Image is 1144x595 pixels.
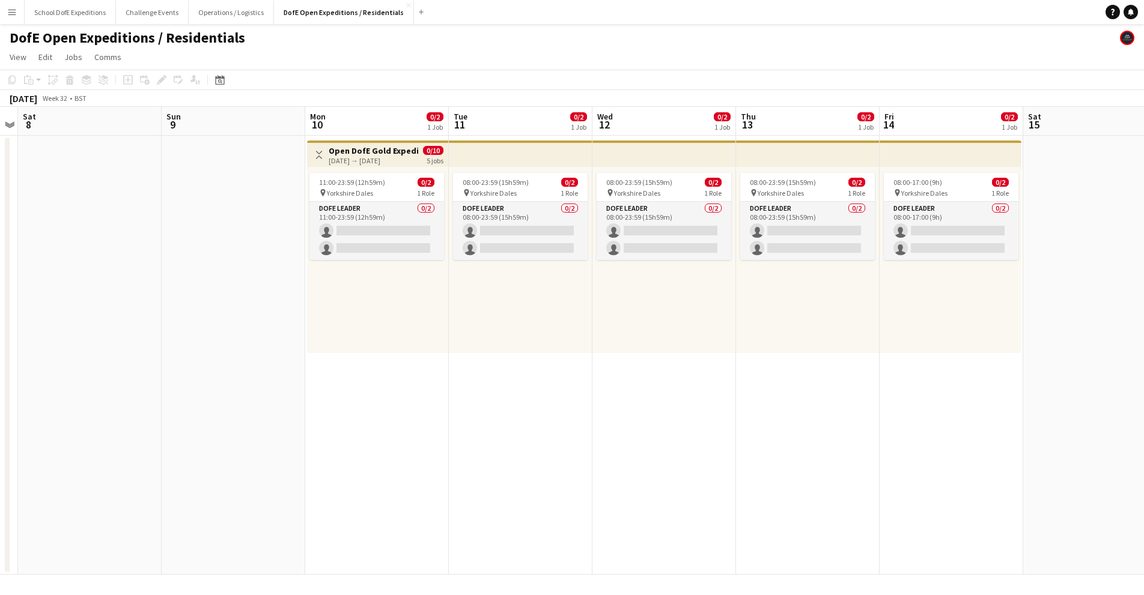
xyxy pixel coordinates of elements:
[40,94,70,103] span: Week 32
[705,178,722,187] span: 0/2
[1001,112,1018,121] span: 0/2
[310,111,326,122] span: Mon
[308,118,326,131] span: 10
[1120,31,1134,45] app-user-avatar: The Adventure Element
[704,189,722,198] span: 1 Role
[319,178,385,187] span: 11:00-23:59 (12h59m)
[884,111,894,122] span: Fri
[848,189,865,198] span: 1 Role
[309,173,444,260] app-job-card: 11:00-23:59 (12h59m)0/2 Yorkshire Dales1 RoleDofE Leader0/211:00-23:59 (12h59m)
[274,1,414,24] button: DofE Open Expeditions / Residentials
[883,118,894,131] span: 14
[34,49,57,65] a: Edit
[453,173,588,260] app-job-card: 08:00-23:59 (15h59m)0/2 Yorkshire Dales1 RoleDofE Leader0/208:00-23:59 (15h59m)
[116,1,189,24] button: Challenge Events
[750,178,816,187] span: 08:00-23:59 (15h59m)
[166,111,181,122] span: Sun
[570,112,587,121] span: 0/2
[992,178,1009,187] span: 0/2
[427,155,443,165] div: 5 jobs
[893,178,942,187] span: 08:00-17:00 (9h)
[309,202,444,260] app-card-role: DofE Leader0/211:00-23:59 (12h59m)
[606,178,672,187] span: 08:00-23:59 (15h59m)
[571,122,586,131] div: 1 Job
[59,49,87,65] a: Jobs
[418,178,434,187] span: 0/2
[329,156,418,165] div: [DATE] → [DATE]
[10,29,245,47] h1: DofE Open Expeditions / Residentials
[884,173,1018,260] app-job-card: 08:00-17:00 (9h)0/2 Yorkshire Dales1 RoleDofE Leader0/208:00-17:00 (9h)
[597,173,731,260] app-job-card: 08:00-23:59 (15h59m)0/2 Yorkshire Dales1 RoleDofE Leader0/208:00-23:59 (15h59m)
[614,189,660,198] span: Yorkshire Dales
[427,112,443,121] span: 0/2
[991,189,1009,198] span: 1 Role
[75,94,87,103] div: BST
[452,118,467,131] span: 11
[901,189,948,198] span: Yorkshire Dales
[1026,118,1041,131] span: 15
[758,189,804,198] span: Yorkshire Dales
[5,49,31,65] a: View
[165,118,181,131] span: 9
[454,111,467,122] span: Tue
[741,111,756,122] span: Thu
[857,112,874,121] span: 0/2
[90,49,126,65] a: Comms
[10,52,26,62] span: View
[884,202,1018,260] app-card-role: DofE Leader0/208:00-17:00 (9h)
[64,52,82,62] span: Jobs
[561,189,578,198] span: 1 Role
[1028,111,1041,122] span: Sat
[597,111,613,122] span: Wed
[25,1,116,24] button: School DofE Expeditions
[714,112,731,121] span: 0/2
[417,189,434,198] span: 1 Role
[38,52,52,62] span: Edit
[740,202,875,260] app-card-role: DofE Leader0/208:00-23:59 (15h59m)
[23,111,36,122] span: Sat
[597,202,731,260] app-card-role: DofE Leader0/208:00-23:59 (15h59m)
[1002,122,1017,131] div: 1 Job
[595,118,613,131] span: 12
[423,146,443,155] span: 0/10
[740,173,875,260] app-job-card: 08:00-23:59 (15h59m)0/2 Yorkshire Dales1 RoleDofE Leader0/208:00-23:59 (15h59m)
[427,122,443,131] div: 1 Job
[10,92,37,104] div: [DATE]
[327,189,373,198] span: Yorkshire Dales
[189,1,274,24] button: Operations / Logistics
[561,178,578,187] span: 0/2
[714,122,730,131] div: 1 Job
[848,178,865,187] span: 0/2
[94,52,121,62] span: Comms
[739,118,756,131] span: 13
[329,145,418,156] h3: Open DofE Gold Expedition - [GEOGRAPHIC_DATA]
[858,122,874,131] div: 1 Job
[453,202,588,260] app-card-role: DofE Leader0/208:00-23:59 (15h59m)
[21,118,36,131] span: 8
[463,178,529,187] span: 08:00-23:59 (15h59m)
[470,189,517,198] span: Yorkshire Dales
